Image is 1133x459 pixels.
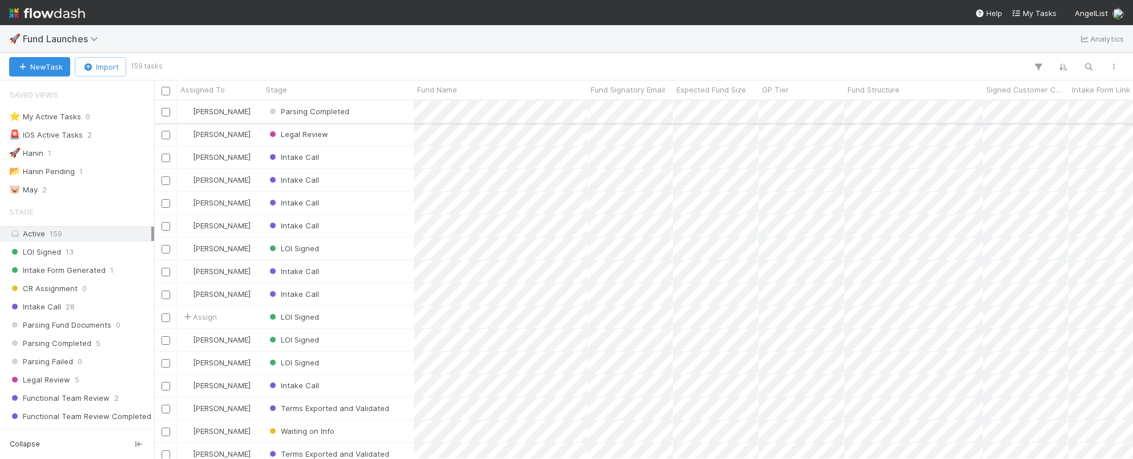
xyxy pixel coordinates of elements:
img: avatar_768cd48b-9260-4103-b3ef-328172ae0546.png [182,426,191,436]
img: avatar_b5be9b1b-4537-4870-b8e7-50cc2287641b.png [1112,8,1124,19]
span: ⭐ [9,111,21,121]
input: Toggle Row Selected [162,199,170,208]
span: Stage [9,200,34,223]
div: Waiting on Info [267,425,334,437]
div: Active [9,227,151,241]
span: Intake Call [267,175,319,184]
input: Toggle Row Selected [162,336,170,345]
div: Intake Call [267,288,319,300]
span: [PERSON_NAME] [193,358,251,367]
span: [PERSON_NAME] [193,381,251,390]
span: 2 [87,128,92,142]
span: 0 [86,110,90,124]
div: [PERSON_NAME] [182,380,251,391]
div: [PERSON_NAME] [182,151,251,163]
img: avatar_784ea27d-2d59-4749-b480-57d513651deb.png [182,175,191,184]
span: 13 [66,245,74,259]
span: Fund Launches [23,33,104,45]
span: Intake Call [267,198,319,207]
input: Toggle Row Selected [162,154,170,162]
img: avatar_f2899df2-d2b9-483b-a052-ca3b1db2e5e2.png [182,221,191,230]
span: Assign [182,311,217,323]
span: [PERSON_NAME] [193,404,251,413]
span: Intake Call [267,267,319,276]
div: LOI Signed [267,311,319,323]
img: avatar_60e5bba5-e4c9-4ca2-8b5c-d649d5645218.png [182,449,191,458]
span: 🚀 [9,34,21,43]
span: 0 [82,281,87,296]
div: May [9,183,38,197]
span: 🚨 [9,130,21,139]
div: Legal Review [267,128,328,140]
span: LOI Signed [267,244,319,253]
span: Terms Exported and Validated [267,449,389,458]
span: 2 [114,391,119,405]
span: Stage [266,84,287,95]
div: [PERSON_NAME] [182,106,251,117]
img: avatar_9d20afb4-344c-4512-8880-fee77f5fe71b.png [182,358,191,367]
input: Toggle Row Selected [162,176,170,185]
span: 🐷 [9,184,21,194]
span: Intake Form Link [1072,84,1130,95]
div: [PERSON_NAME] [182,402,251,414]
span: Legal Review [267,130,328,139]
span: 5 [96,336,100,351]
div: [PERSON_NAME] [182,288,251,300]
input: Toggle Row Selected [162,291,170,299]
span: [PERSON_NAME] [193,221,251,230]
img: avatar_ba22fd42-677f-4b89-aaa3-073be741e398.png [182,130,191,139]
div: [PERSON_NAME] [182,265,251,277]
span: [PERSON_NAME] [193,152,251,162]
span: GP Tier [762,84,789,95]
span: [PERSON_NAME] [193,449,251,458]
span: Fund Structure [848,84,900,95]
span: Signed Customer Contract [986,84,1066,95]
img: avatar_5efa0666-8651-45e1-ad93-d350fecd9671.png [182,267,191,276]
span: Waiting on Info [267,426,334,436]
div: Intake Call [267,265,319,277]
input: Toggle All Rows Selected [162,87,170,95]
input: Toggle Row Selected [162,108,170,116]
input: Toggle Row Selected [162,245,170,253]
span: 28 [66,300,75,314]
span: [PERSON_NAME] [193,175,251,184]
span: Saved Views [9,83,58,106]
div: Hanin Pending [9,164,75,179]
input: Toggle Row Selected [162,268,170,276]
a: My Tasks [1011,7,1057,19]
div: Intake Call [267,151,319,163]
div: Intake Call [267,220,319,231]
button: Import [75,57,126,76]
input: Toggle Row Selected [162,382,170,390]
div: LOI Signed [267,334,319,345]
div: LOI Signed [267,357,319,368]
span: 5 [75,373,79,387]
span: 0 [78,355,82,369]
div: [PERSON_NAME] [182,174,251,186]
small: 159 tasks [131,61,163,71]
span: LOI Signed [267,358,319,367]
span: Intake Call [9,300,61,314]
input: Toggle Row Selected [162,428,170,436]
div: Help [975,7,1002,19]
span: Collapse [10,439,40,449]
div: [PERSON_NAME] [182,128,251,140]
span: [PERSON_NAME] [193,426,251,436]
span: Intake Call [267,289,319,299]
div: [PERSON_NAME] [182,334,251,345]
div: [PERSON_NAME] [182,425,251,437]
span: Intake Call [267,152,319,162]
input: Toggle Row Selected [162,405,170,413]
span: CR Assignment [9,281,78,296]
div: Terms Exported and Validated [267,402,389,414]
span: Terms Exported and Validated [267,404,389,413]
span: LOI Signed [267,335,319,344]
span: 📂 [9,166,21,176]
img: logo-inverted-e16ddd16eac7371096b0.svg [9,3,85,23]
span: LOI Signed [9,245,61,259]
input: Toggle Row Selected [162,359,170,368]
button: NewTask [9,57,70,76]
span: [PERSON_NAME] [193,244,251,253]
img: avatar_eed832e9-978b-43e4-b51e-96e46fa5184b.png [182,198,191,207]
span: My Tasks [1011,9,1057,18]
